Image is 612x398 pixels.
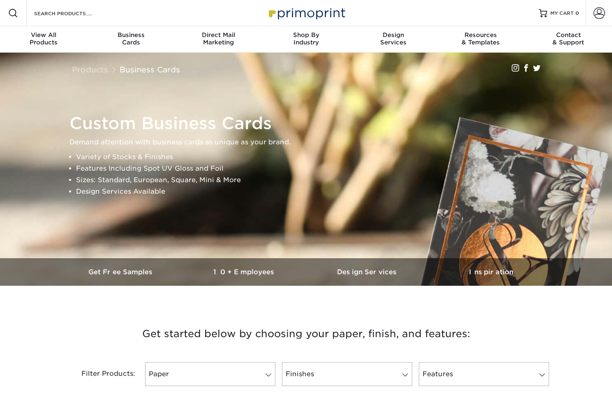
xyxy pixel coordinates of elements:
a: Shop ByIndustry [262,26,350,53]
h3: Get Free Samples [60,268,183,276]
span: MY CART [550,10,574,17]
li: Variety of Stocks & Finishes [76,151,550,163]
span: Shop By [262,31,350,39]
a: 10+ Employees [183,258,306,286]
div: Filter Products: [60,362,142,386]
a: Inspiration [430,258,553,286]
h3: Inspiration [430,268,553,276]
input: SEARCH PRODUCTS..... [33,8,113,18]
div: Marketing [175,31,262,46]
a: Business Cards [120,65,180,74]
h3: Design Services [306,268,430,276]
a: Contact& Support [524,26,612,53]
a: Resources& Templates [437,26,525,53]
h3: Get started below by choosing your paper, finish, and features: [66,315,547,352]
p: Demand attention with business cards as unique as your brand. [69,137,550,148]
a: BusinessCards [88,26,175,53]
li: Sizes: Standard, European, Square, Mini & More [76,174,550,186]
span: Design [350,31,437,39]
span: Business [88,31,175,39]
h3: 10+ Employees [183,268,306,276]
span: Direct Mail [175,31,262,39]
span: Contact [524,31,612,39]
span: 0 [575,10,579,16]
img: Primoprint [265,4,347,22]
a: Finishes [282,362,412,386]
li: Features Including Spot UV Gloss and Foil [76,163,550,174]
a: Direct MailMarketing [175,26,262,53]
a: Design Services [306,258,430,286]
div: Services [350,31,437,46]
li: Design Services Available [76,186,550,197]
div: & Support [524,31,612,46]
h1: Custom Business Cards [69,113,550,133]
a: Paper [145,362,275,386]
a: Get Free Samples [60,258,183,286]
div: Industry [262,31,350,46]
div: Cards [88,31,175,46]
a: Features [419,362,549,386]
a: Products [72,65,108,74]
div: & Templates [437,31,525,46]
span: Resources [437,31,525,39]
a: DesignServices [350,26,437,53]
